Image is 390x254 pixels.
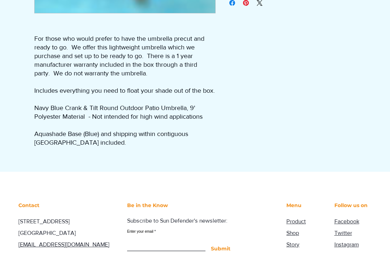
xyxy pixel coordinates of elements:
[286,218,306,224] a: Product
[211,245,230,253] span: Submit
[334,230,352,236] a: Twitter
[286,230,299,236] a: Shop
[334,202,368,209] span: Follow us on
[18,218,70,224] span: [STREET_ADDRESS]
[286,202,302,209] span: Menu
[34,112,215,121] p: Polyester Material - Not intended for high wind applications
[34,86,215,95] p: Includes everything you need to float your shade out of the box.
[334,218,359,224] a: Facebook
[334,241,359,248] a: Instagram
[18,241,109,248] a: [EMAIL_ADDRESS][DOMAIN_NAME]
[34,34,215,78] p: For those who would prefer to have the umbrella precut and ready to go. We offer this lightweight...
[34,104,215,112] p: Navy Blue Crank & Tilt Round Outdoor Patio Umbrella, 9'
[18,230,76,236] span: [GEOGRAPHIC_DATA]
[127,230,205,233] label: Enter your email
[18,202,39,209] span: Contact
[127,202,168,209] span: Be in the Know
[207,245,234,253] button: Submit
[34,130,215,147] p: Aquashade Base (Blue) and shipping within contiguous [GEOGRAPHIC_DATA] included.
[286,241,299,248] a: Story
[127,218,227,224] span: Subscribe to Sun Defender's newsletter:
